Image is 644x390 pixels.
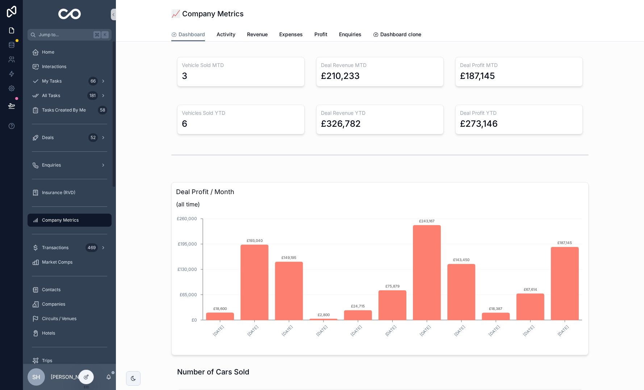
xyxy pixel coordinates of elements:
[42,316,76,322] span: Circuits / Venues
[217,28,235,42] a: Activity
[28,241,112,254] a: Transactions469
[28,75,112,88] a: My Tasks66
[42,93,60,98] span: All Tasks
[28,46,112,59] a: Home
[351,304,365,308] text: £24,715
[177,367,249,377] h1: Number of Cars Sold
[315,324,328,337] text: [DATE]
[28,131,112,144] a: Deals52
[247,28,268,42] a: Revenue
[321,118,361,130] div: £326,782
[42,64,66,70] span: Interactions
[98,106,107,114] div: 58
[42,301,65,307] span: Companies
[318,313,330,317] text: £2,800
[171,28,205,42] a: Dashboard
[373,28,421,42] a: Dashboard clone
[42,259,72,265] span: Market Comps
[28,312,112,325] a: Circuits / Venues
[102,32,108,38] span: K
[42,217,79,223] span: Company Metrics
[42,135,54,141] span: Deals
[176,211,584,351] div: chart
[28,60,112,73] a: Interactions
[179,31,205,38] span: Dashboard
[176,187,584,197] h3: Deal Profit / Month
[182,109,300,117] h3: Vehicles Sold YTD
[42,190,75,196] span: Insurance (RVD)
[321,62,439,69] h3: Deal Revenue MTD
[419,324,432,337] text: [DATE]
[182,62,300,69] h3: Vehicle Sold MTD
[384,324,397,337] text: [DATE]
[42,330,55,336] span: Hotels
[488,324,501,337] text: [DATE]
[42,107,86,113] span: Tasks Created By Me
[28,298,112,311] a: Companies
[380,31,421,38] span: Dashboard clone
[176,200,584,209] span: (all time)
[246,324,259,337] text: [DATE]
[28,327,112,340] a: Hotels
[42,49,54,55] span: Home
[489,306,502,311] text: £18,387
[281,255,296,260] text: £149,195
[385,284,400,288] text: £75,879
[460,62,578,69] h3: Deal Profit MTD
[28,186,112,199] a: Insurance (RVD)
[182,70,187,82] div: 3
[42,245,68,251] span: Transactions
[28,214,112,227] a: Company Metrics
[460,70,495,82] div: £187,145
[213,306,227,311] text: £18,600
[460,118,498,130] div: £273,146
[279,28,303,42] a: Expenses
[522,324,535,337] text: [DATE]
[314,28,327,42] a: Profit
[192,317,197,323] tspan: £0
[217,31,235,38] span: Activity
[51,373,92,381] p: [PERSON_NAME]
[87,91,98,100] div: 181
[39,32,91,38] span: Jump to...
[178,241,197,247] tspan: £195,000
[85,243,98,252] div: 469
[557,240,572,245] text: £187,145
[314,31,327,38] span: Profit
[460,109,578,117] h3: Deal Profit YTD
[279,31,303,38] span: Expenses
[321,70,360,82] div: £210,233
[171,9,244,19] h1: 📈 Company Metrics
[28,283,112,296] a: Contacts
[281,324,294,337] text: [DATE]
[42,358,52,364] span: Trips
[247,238,263,243] text: £193,040
[28,89,112,102] a: All Tasks181
[42,287,60,293] span: Contacts
[524,287,537,292] text: £67,614
[58,9,81,20] img: App logo
[28,159,112,172] a: Enquiries
[180,292,197,297] tspan: £65,000
[182,118,187,130] div: 6
[177,267,197,272] tspan: £130,000
[453,324,466,337] text: [DATE]
[177,216,197,221] tspan: £260,000
[350,324,363,337] text: [DATE]
[88,77,98,85] div: 66
[339,31,361,38] span: Enquiries
[247,31,268,38] span: Revenue
[42,78,62,84] span: My Tasks
[557,324,570,337] text: [DATE]
[339,28,361,42] a: Enquiries
[28,354,112,367] a: Trips
[419,219,435,223] text: £243,167
[88,133,98,142] div: 52
[28,104,112,117] a: Tasks Created By Me58
[28,29,112,41] button: Jump to...K
[42,162,61,168] span: Enquiries
[453,257,469,262] text: £143,450
[28,256,112,269] a: Market Comps
[23,41,116,364] div: scrollable content
[212,324,225,337] text: [DATE]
